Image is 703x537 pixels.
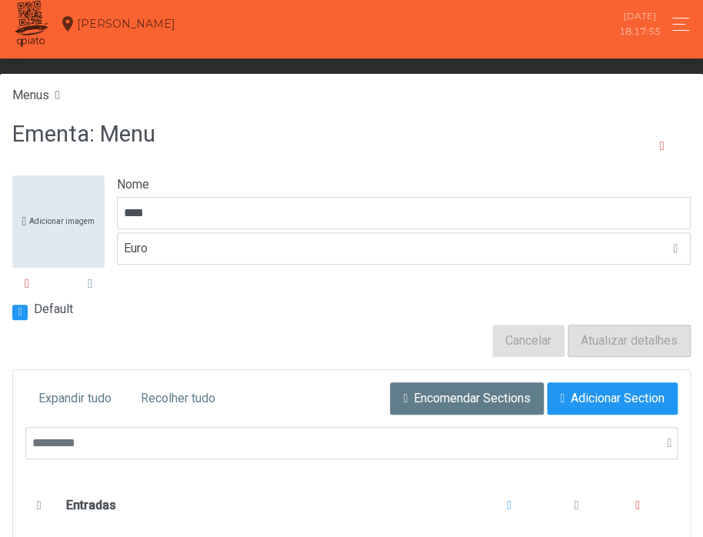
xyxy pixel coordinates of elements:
div: 18:17:55 [619,25,661,38]
button: Toggle navigation [662,14,691,35]
button: Expandir tudo [25,382,125,415]
button: Recolher tudo [128,382,228,415]
div: [PERSON_NAME] [58,5,175,43]
div: [DATE] [624,9,656,23]
label: Default [34,303,73,315]
a: Menus [12,88,49,102]
span: Expandir tudo [38,389,112,408]
b: Entradas [66,496,116,515]
span: Encomendar Sections [414,389,531,408]
span: Euro [118,233,661,264]
button: Adicionar Section [547,382,678,415]
span: Recolher tudo [141,389,215,408]
i: location_on [58,15,76,33]
button: Encomendar Sections [390,382,544,415]
span: Adicionar Section [571,389,665,408]
label: Nome [117,175,691,194]
h3: Ementa: Menu [12,118,155,150]
span: Adicionar imagem [22,215,95,228]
